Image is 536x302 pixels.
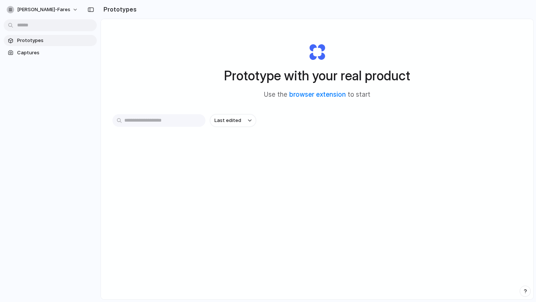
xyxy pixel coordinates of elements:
span: Prototypes [17,37,94,44]
h1: Prototype with your real product [224,66,410,86]
a: Prototypes [4,35,97,46]
span: Captures [17,49,94,57]
span: Last edited [214,117,241,124]
span: [PERSON_NAME]-fares [17,6,70,13]
h2: Prototypes [100,5,137,14]
a: Captures [4,47,97,58]
span: Use the to start [264,90,370,100]
button: [PERSON_NAME]-fares [4,4,82,16]
button: Last edited [210,114,256,127]
a: browser extension [289,91,346,98]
